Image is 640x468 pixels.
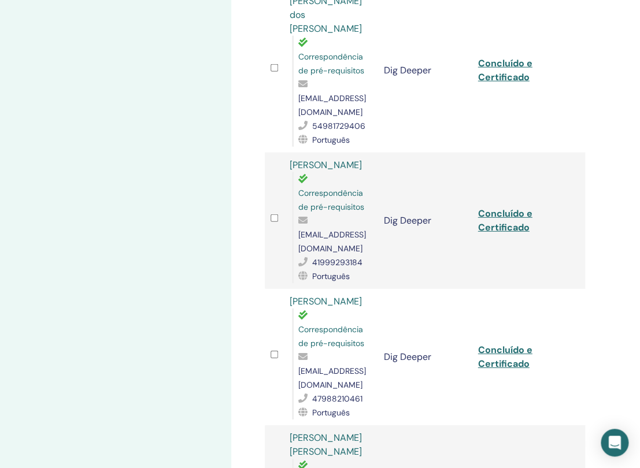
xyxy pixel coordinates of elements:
[298,366,366,390] span: [EMAIL_ADDRESS][DOMAIN_NAME]
[312,393,362,404] span: 47988210461
[478,344,532,370] a: Concluído e Certificado
[312,407,350,418] span: Português
[378,289,472,425] td: Dig Deeper
[601,429,628,456] div: Open Intercom Messenger
[298,93,366,117] span: [EMAIL_ADDRESS][DOMAIN_NAME]
[298,51,364,76] span: Correspondência de pré-requisitos
[290,295,362,307] a: [PERSON_NAME]
[298,229,366,254] span: [EMAIL_ADDRESS][DOMAIN_NAME]
[298,324,364,348] span: Correspondência de pré-requisitos
[312,257,362,268] span: 41999293184
[478,57,532,83] a: Concluído e Certificado
[312,271,350,281] span: Português
[312,135,350,145] span: Português
[298,188,364,212] span: Correspondência de pré-requisitos
[378,153,472,289] td: Dig Deeper
[290,159,362,171] a: [PERSON_NAME]
[312,121,365,131] span: 54981729406
[290,432,362,458] a: [PERSON_NAME] [PERSON_NAME]
[478,207,532,233] a: Concluído e Certificado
